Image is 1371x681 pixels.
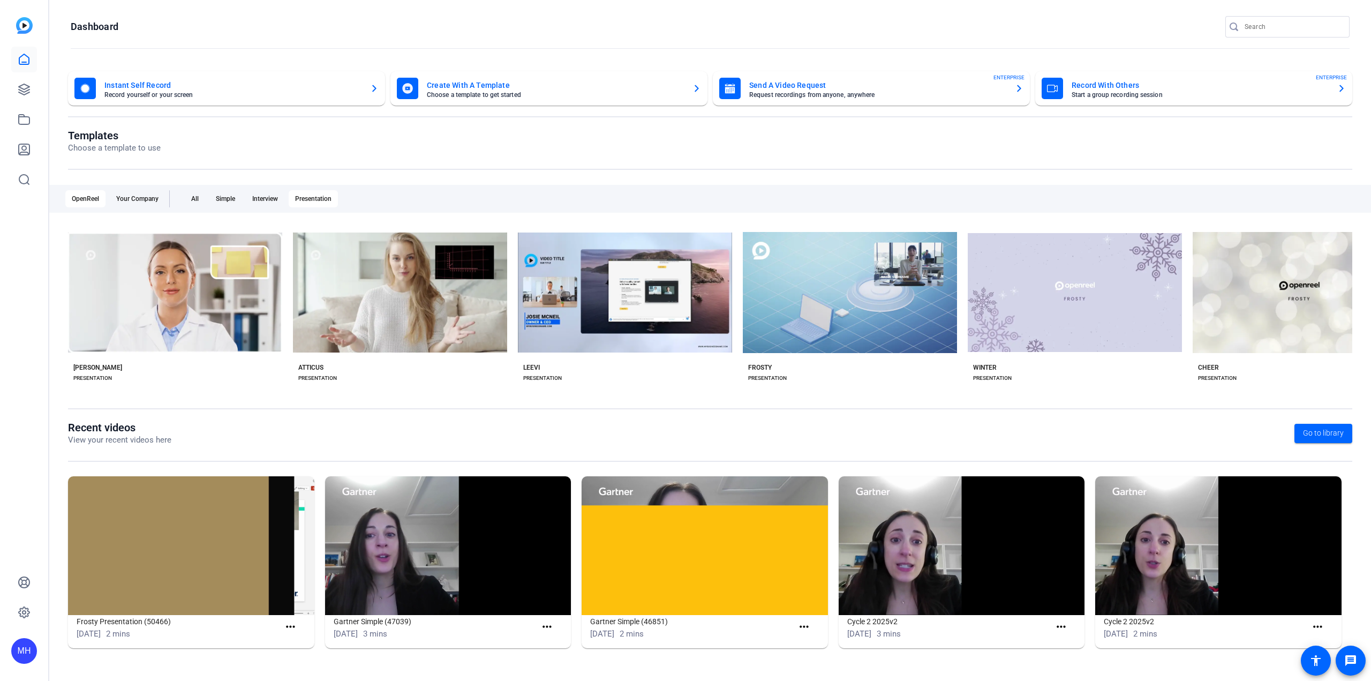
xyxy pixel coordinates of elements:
[1043,267,1056,280] mat-icon: check_circle
[104,79,361,92] mat-card-title: Instant Self Record
[1095,476,1342,615] img: Cycle 2 2025v2
[68,434,171,446] p: View your recent videos here
[334,615,537,628] h1: Gartner Simple (47039)
[1104,615,1307,628] h1: Cycle 2 2025v2
[837,301,879,307] span: Preview Frosty
[590,629,614,639] span: [DATE]
[620,629,644,639] span: 2 mins
[73,363,122,372] div: [PERSON_NAME]
[1294,424,1352,443] a: Go to library
[77,615,280,628] h1: Frosty Presentation (50466)
[1198,374,1237,383] div: PRESENTATION
[593,270,672,276] span: Start with [PERSON_NAME]
[1061,301,1104,307] span: Preview Winter
[819,267,832,280] mat-icon: check_circle
[334,629,358,639] span: [DATE]
[68,71,385,106] button: Instant Self RecordRecord yourself or your screen
[877,629,901,639] span: 3 mins
[1198,363,1219,372] div: CHEER
[106,629,130,639] span: 2 mins
[209,190,242,207] div: Simple
[427,79,684,92] mat-card-title: Create With A Template
[993,73,1025,81] span: ENTERPRISE
[578,267,591,280] mat-icon: check_circle
[1058,270,1106,276] span: Start with Winter
[822,297,834,310] mat-icon: play_arrow
[363,629,387,639] span: 3 mins
[797,620,811,634] mat-icon: more_horiz
[298,374,337,383] div: PRESENTATION
[325,476,571,615] img: Gartner Simple (47039)
[68,476,314,615] img: Frosty Presentation (50466)
[582,476,828,615] img: Gartner Simple (46851)
[110,190,165,207] div: Your Company
[353,267,366,280] mat-icon: check_circle
[1269,267,1282,280] mat-icon: check_circle
[371,297,383,310] mat-icon: play_arrow
[613,301,652,307] span: Preview Leevi
[298,363,323,372] div: ATTICUS
[1165,615,1358,668] iframe: Drift Widget Chat Controller
[284,620,297,634] mat-icon: more_horiz
[748,374,787,383] div: PRESENTATION
[129,267,141,280] mat-icon: check_circle
[77,629,101,639] span: [DATE]
[1072,79,1329,92] mat-card-title: Record With Others
[68,142,161,154] p: Choose a template to use
[847,629,871,639] span: [DATE]
[368,270,447,276] span: Start with [PERSON_NAME]
[16,17,33,34] img: blue-gradient.svg
[1284,270,1330,276] span: Start with Cheer
[1104,629,1128,639] span: [DATE]
[1133,629,1157,639] span: 2 mins
[590,615,793,628] h1: Gartner Simple (46851)
[598,297,611,310] mat-icon: play_arrow
[68,129,161,142] h1: Templates
[1287,301,1328,307] span: Preview Cheer
[41,54,76,64] div: Dashboard
[713,71,1030,106] button: Send A Video RequestRequest recordings from anyone, anywhereENTERPRISE
[185,190,205,207] div: All
[1035,71,1352,106] button: Record With OthersStart a group recording sessionENTERPRISE
[540,620,554,634] mat-icon: more_horiz
[246,190,284,207] div: Interview
[847,615,1050,628] h1: Cycle 2 2025v2
[973,374,1012,383] div: PRESENTATION
[1272,297,1285,310] mat-icon: play_arrow
[73,374,112,383] div: PRESENTATION
[427,92,684,98] mat-card-subtitle: Choose a template to get started
[1316,73,1347,81] span: ENTERPRISE
[65,190,106,207] div: OpenReel
[749,79,1006,92] mat-card-title: Send A Video Request
[68,421,171,434] h1: Recent videos
[1245,20,1341,33] input: Search
[146,301,219,307] span: Preview [PERSON_NAME]
[523,363,540,372] div: LEEVI
[289,190,338,207] div: Presentation
[71,20,118,33] h1: Dashboard
[386,301,430,307] span: Preview Atticus
[11,638,37,664] div: MH
[144,270,222,276] span: Start with [PERSON_NAME]
[973,363,997,372] div: WINTER
[1046,297,1059,310] mat-icon: play_arrow
[1054,620,1068,634] mat-icon: more_horiz
[390,71,707,106] button: Create With A TemplateChoose a template to get started
[1303,428,1344,439] span: Go to library
[523,374,562,383] div: PRESENTATION
[131,297,144,310] mat-icon: play_arrow
[839,476,1085,615] img: Cycle 2 2025v2
[749,92,1006,98] mat-card-subtitle: Request recordings from anyone, anywhere
[834,270,882,276] span: Start with Frosty
[104,92,361,98] mat-card-subtitle: Record yourself or your screen
[1072,92,1329,98] mat-card-subtitle: Start a group recording session
[748,363,772,372] div: FROSTY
